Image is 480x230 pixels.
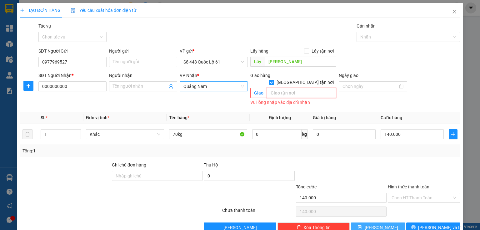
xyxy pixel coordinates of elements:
[339,73,358,78] label: Ngày giao
[302,129,308,139] span: kg
[23,81,33,91] button: plus
[109,72,177,79] div: Người nhận
[265,57,336,67] input: Dọc đường
[313,115,336,120] span: Giá trị hàng
[358,225,362,230] span: save
[90,130,160,139] span: Khác
[267,88,336,98] input: Giao tận nơi
[22,147,186,154] div: Tổng: 1
[269,115,291,120] span: Định lượng
[24,83,33,88] span: plus
[381,115,402,120] span: Cước hàng
[20,8,24,13] span: plus
[449,129,457,139] button: plus
[313,129,376,139] input: 0
[71,8,137,13] span: Yêu cầu xuất hóa đơn điện tử
[180,48,248,54] div: VP gửi
[71,8,76,13] img: icon
[222,207,295,218] div: Chưa thanh toán
[183,82,244,91] span: Quảng Nam
[169,115,189,120] span: Tên hàng
[86,115,109,120] span: Đơn vị tính
[449,132,457,137] span: plus
[112,162,146,167] label: Ghi chú đơn hàng
[250,57,265,67] span: Lấy
[357,23,376,28] label: Gán nhãn
[38,72,107,79] div: SĐT Người Nhận
[250,73,270,78] span: Giao hàng
[250,49,268,54] span: Lấy hàng
[388,184,429,189] label: Hình thức thanh toán
[109,48,177,54] div: Người gửi
[22,129,32,139] button: delete
[297,225,301,230] span: delete
[296,184,317,189] span: Tổng cước
[309,48,336,54] span: Lấy tận nơi
[38,23,51,28] label: Tác vụ
[274,79,336,86] span: [GEOGRAPHIC_DATA] tận nơi
[250,88,267,98] span: Giao
[250,99,336,106] div: Vui lòng nhập vào địa chỉ nhận
[411,225,416,230] span: printer
[112,171,202,181] input: Ghi chú đơn hàng
[38,48,107,54] div: SĐT Người Gửi
[41,115,46,120] span: SL
[183,57,244,67] span: Số 448 Quốc Lộ 61
[169,129,247,139] input: VD: Bàn, Ghế
[180,73,197,78] span: VP Nhận
[204,162,218,167] span: Thu Hộ
[452,9,457,14] span: close
[342,83,397,90] input: Ngày giao
[20,8,61,13] span: TẠO ĐƠN HÀNG
[446,3,463,21] button: Close
[168,84,173,89] span: user-add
